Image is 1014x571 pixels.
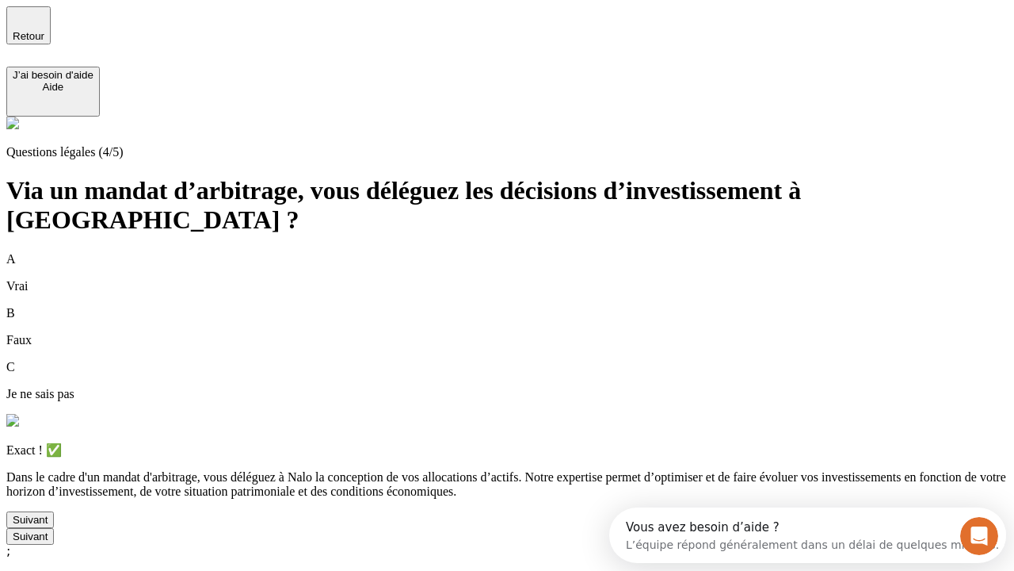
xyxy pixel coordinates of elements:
[6,176,1008,235] h1: Via un mandat d’arbitrage, vous déléguez les décisions d’investissement à [GEOGRAPHIC_DATA] ?
[6,333,1008,347] p: Faux
[6,6,436,50] div: Ouvrir le Messenger Intercom
[6,306,1008,320] p: B
[6,117,19,129] img: alexis.png
[6,512,54,528] button: Suivant
[6,545,1008,558] div: ;
[17,13,390,26] div: Vous avez besoin d’aide ?
[6,67,100,117] button: J’ai besoin d'aideAide
[13,81,93,93] div: Aide
[6,443,1008,458] p: Exact ! ✅
[17,26,390,43] div: L’équipe répond généralement dans un délai de quelques minutes.
[6,470,1008,499] p: Dans le cadre d'un mandat d'arbitrage, vous déléguez à Nalo la conception de vos allocations d’ac...
[6,145,1008,159] p: Questions légales (4/5)
[6,279,1008,293] p: Vrai
[6,360,1008,374] p: C
[609,508,1006,563] iframe: Intercom live chat discovery launcher
[13,514,48,526] div: Suivant
[6,387,1008,401] p: Je ne sais pas
[6,252,1008,266] p: A
[13,30,44,42] span: Retour
[6,6,51,44] button: Retour
[13,69,93,81] div: J’ai besoin d'aide
[960,517,998,555] iframe: Intercom live chat
[6,528,54,545] button: Suivant
[6,414,19,427] img: alexis.png
[13,531,48,542] div: Suivant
